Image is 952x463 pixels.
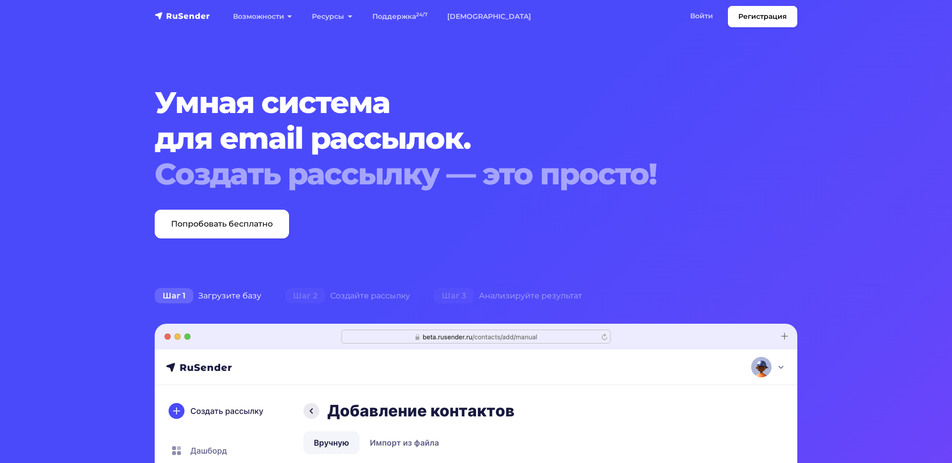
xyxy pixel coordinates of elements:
span: Шаг 1 [155,288,193,304]
div: Создать рассылку — это просто! [155,156,743,192]
a: Ресурсы [302,6,362,27]
h1: Умная система для email рассылок. [155,85,743,192]
a: [DEMOGRAPHIC_DATA] [437,6,541,27]
a: Войти [680,6,723,26]
div: Анализируйте результат [422,286,594,306]
div: Загрузите базу [143,286,273,306]
span: Шаг 2 [285,288,325,304]
span: Шаг 3 [434,288,474,304]
sup: 24/7 [416,11,427,18]
a: Попробовать бесплатно [155,210,289,238]
a: Регистрация [728,6,797,27]
a: Возможности [223,6,302,27]
img: RuSender [155,11,210,21]
a: Поддержка24/7 [362,6,437,27]
div: Создайте рассылку [273,286,422,306]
